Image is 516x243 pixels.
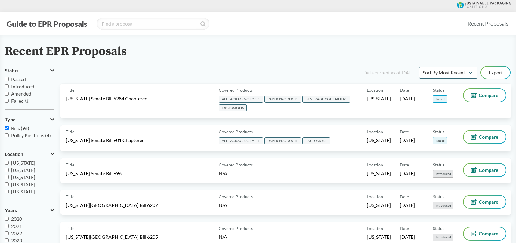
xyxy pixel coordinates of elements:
[400,95,415,102] span: [DATE]
[433,95,447,103] span: Passed
[433,202,453,209] span: Introduced
[11,189,35,194] span: [US_STATE]
[479,199,499,204] span: Compare
[66,202,158,208] span: [US_STATE][GEOGRAPHIC_DATA] Bill 6207
[219,234,227,240] span: N/A
[5,231,9,235] input: 2022
[400,170,415,177] span: [DATE]
[219,137,263,144] span: ALL PACKAGING TYPES
[219,193,253,200] span: Covered Products
[367,87,383,93] span: Location
[400,234,415,240] span: [DATE]
[5,168,9,172] input: [US_STATE]
[5,190,9,193] input: [US_STATE]
[400,162,409,168] span: Date
[5,182,9,186] input: [US_STATE]
[66,193,74,200] span: Title
[5,92,9,96] input: Amended
[5,19,89,29] button: Guide to EPR Proposals
[464,164,506,176] button: Compare
[5,68,18,73] span: Status
[5,175,9,179] input: [US_STATE]
[5,99,9,103] input: Failed
[11,84,34,89] span: Introduced
[302,137,330,144] span: EXCLUSIONS
[11,223,22,229] span: 2021
[433,129,444,135] span: Status
[433,234,453,241] span: Introduced
[5,205,54,215] button: Years
[219,87,253,93] span: Covered Products
[11,160,35,166] span: [US_STATE]
[367,162,383,168] span: Location
[433,193,444,200] span: Status
[479,93,499,98] span: Compare
[479,168,499,172] span: Compare
[219,129,253,135] span: Covered Products
[367,137,391,144] span: [US_STATE]
[5,133,9,137] input: Policy Positions (4)
[66,225,74,232] span: Title
[367,225,383,232] span: Location
[367,202,391,208] span: [US_STATE]
[66,234,158,240] span: [US_STATE][GEOGRAPHIC_DATA] Bill 6205
[66,95,147,102] span: [US_STATE] Senate Bill 5284 Chaptered
[219,225,253,232] span: Covered Products
[11,98,24,104] span: Failed
[400,87,409,93] span: Date
[5,238,9,242] input: 2023
[11,76,26,82] span: Passed
[5,65,54,76] button: Status
[11,125,29,131] span: Bills (96)
[11,132,51,138] span: Policy Positions (4)
[367,95,391,102] span: [US_STATE]
[464,89,506,102] button: Compare
[11,91,31,96] span: Amended
[400,137,415,144] span: [DATE]
[219,202,227,208] span: N/A
[363,69,416,76] div: Data current as of [DATE]
[433,225,444,232] span: Status
[5,208,17,213] span: Years
[264,96,301,103] span: PAPER PRODUCTS
[5,114,54,125] button: Type
[400,225,409,232] span: Date
[264,137,301,144] span: PAPER PRODUCTS
[11,230,22,236] span: 2022
[464,196,506,208] button: Compare
[5,224,9,228] input: 2021
[481,67,510,79] button: Export
[5,151,23,157] span: Location
[5,161,9,165] input: [US_STATE]
[5,45,127,58] h2: Recent EPR Proposals
[464,131,506,143] button: Compare
[5,126,9,130] input: Bills (96)
[66,137,145,144] span: [US_STATE] Senate Bill 901 Chaptered
[302,96,350,103] span: BEVERAGE CONTAINERS
[219,96,263,103] span: ALL PACKAGING TYPES
[433,162,444,168] span: Status
[11,181,35,187] span: [US_STATE]
[5,217,9,221] input: 2020
[5,77,9,81] input: Passed
[11,174,35,180] span: [US_STATE]
[66,129,74,135] span: Title
[433,137,447,144] span: Passed
[219,162,253,168] span: Covered Products
[479,231,499,236] span: Compare
[400,193,409,200] span: Date
[367,170,391,177] span: [US_STATE]
[367,129,383,135] span: Location
[5,84,9,88] input: Introduced
[219,170,227,176] span: N/A
[464,227,506,240] button: Compare
[5,117,16,122] span: Type
[66,170,122,177] span: [US_STATE] Senate Bill 996
[465,17,511,30] a: Recent Proposals
[11,167,35,173] span: [US_STATE]
[66,162,74,168] span: Title
[5,149,54,159] button: Location
[400,129,409,135] span: Date
[433,170,453,178] span: Introduced
[66,87,74,93] span: Title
